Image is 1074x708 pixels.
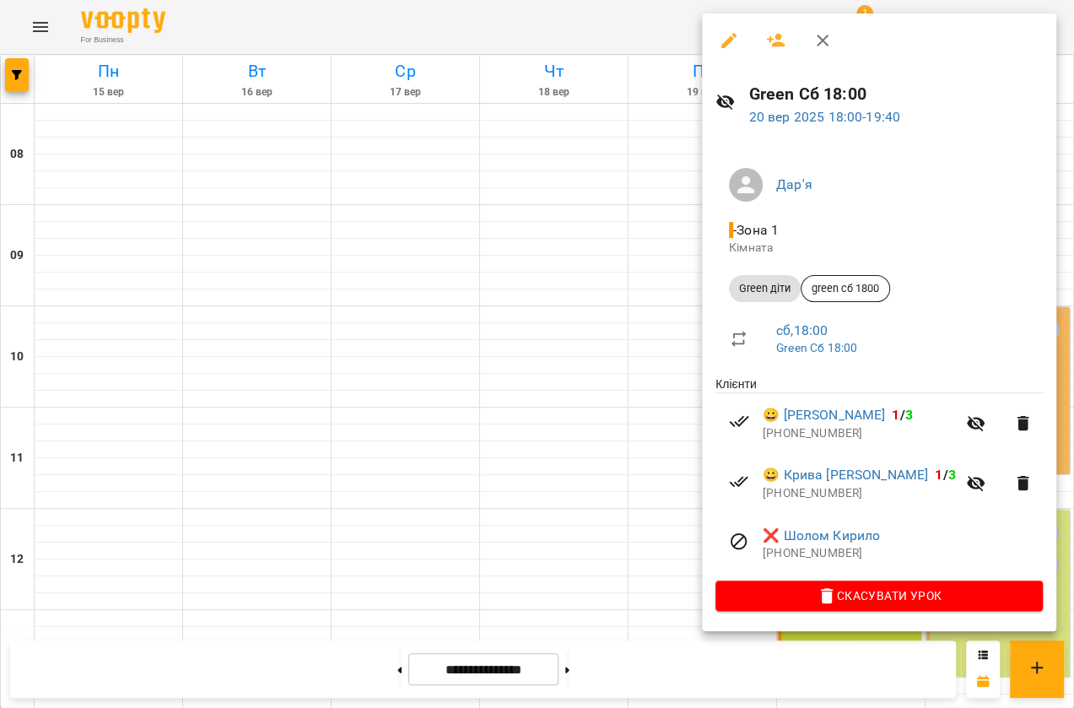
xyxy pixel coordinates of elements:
p: Кімната [729,240,1029,257]
a: 😀 [PERSON_NAME] [763,405,885,425]
a: сб , 18:00 [776,322,828,338]
b: / [892,407,912,423]
span: - Зона 1 [729,222,782,238]
span: 3 [905,407,913,423]
span: 1 [935,467,942,483]
a: Green Сб 18:00 [776,341,857,354]
ul: Клієнти [715,376,1043,581]
div: green сб 1800 [801,275,890,302]
span: Green діти [729,281,801,296]
a: Дар'я [776,176,812,192]
span: green сб 1800 [801,281,889,296]
span: 3 [947,467,955,483]
span: Скасувати Урок [729,586,1029,606]
p: [PHONE_NUMBER] [763,425,956,442]
svg: Візит сплачено [729,411,749,431]
p: [PHONE_NUMBER] [763,545,1043,562]
a: 20 вер 2025 18:00-19:40 [749,109,900,125]
p: [PHONE_NUMBER] [763,485,956,502]
button: Скасувати Урок [715,581,1043,611]
span: 1 [892,407,899,423]
h6: Green Сб 18:00 [749,81,1044,107]
svg: Візит скасовано [729,532,749,552]
a: ❌ Шолом Кирило [763,526,880,546]
b: / [935,467,955,483]
a: 😀 Крива [PERSON_NAME] [763,465,928,485]
svg: Візит сплачено [729,472,749,492]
